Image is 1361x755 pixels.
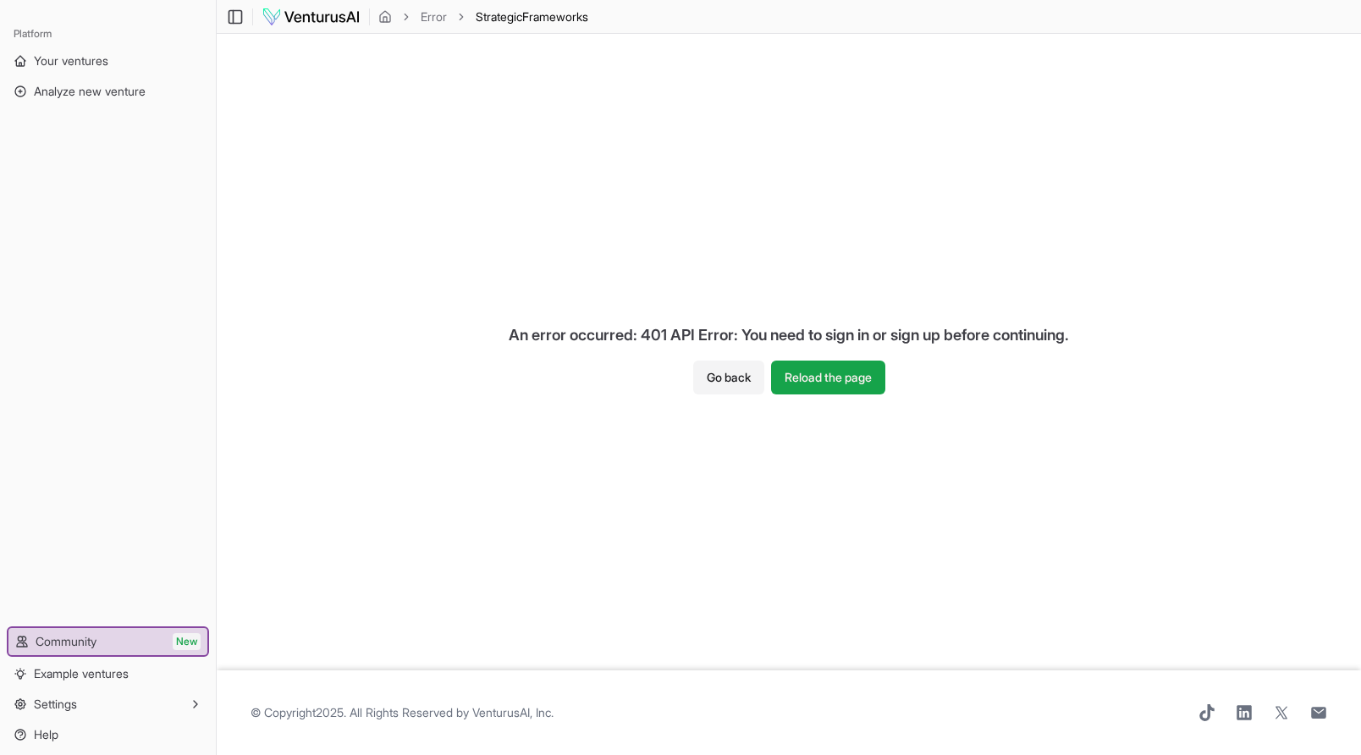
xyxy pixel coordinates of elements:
[36,633,96,650] span: Community
[7,721,209,748] a: Help
[693,361,764,394] button: Go back
[378,8,588,25] nav: breadcrumb
[251,704,554,721] span: © Copyright 2025 . All Rights Reserved by .
[472,705,551,719] a: VenturusAI, Inc
[771,361,885,394] button: Reload the page
[173,633,201,650] span: New
[34,726,58,743] span: Help
[34,52,108,69] span: Your ventures
[7,78,209,105] a: Analyze new venture
[262,7,361,27] img: logo
[421,8,447,25] a: Error
[7,691,209,718] button: Settings
[522,9,588,24] span: Frameworks
[34,83,146,100] span: Analyze new venture
[7,660,209,687] a: Example ventures
[34,665,129,682] span: Example ventures
[34,696,77,713] span: Settings
[495,310,1083,361] div: An error occurred: 401 API Error: You need to sign in or sign up before continuing.
[8,628,207,655] a: CommunityNew
[7,20,209,47] div: Platform
[476,8,588,25] span: StrategicFrameworks
[7,47,209,74] a: Your ventures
